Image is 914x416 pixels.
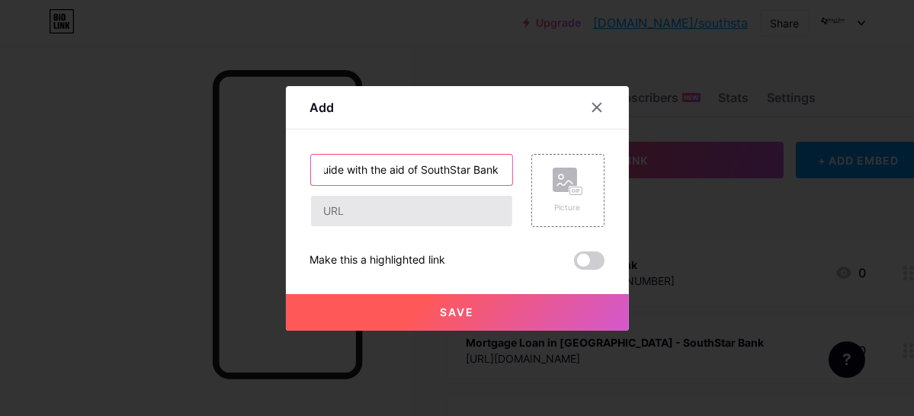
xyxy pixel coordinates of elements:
[311,196,512,226] input: URL
[440,306,474,318] span: Save
[310,251,446,270] div: Make this a highlighted link
[310,98,335,117] div: Add
[553,202,583,213] div: Picture
[311,155,512,185] input: Title
[286,294,629,331] button: Save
